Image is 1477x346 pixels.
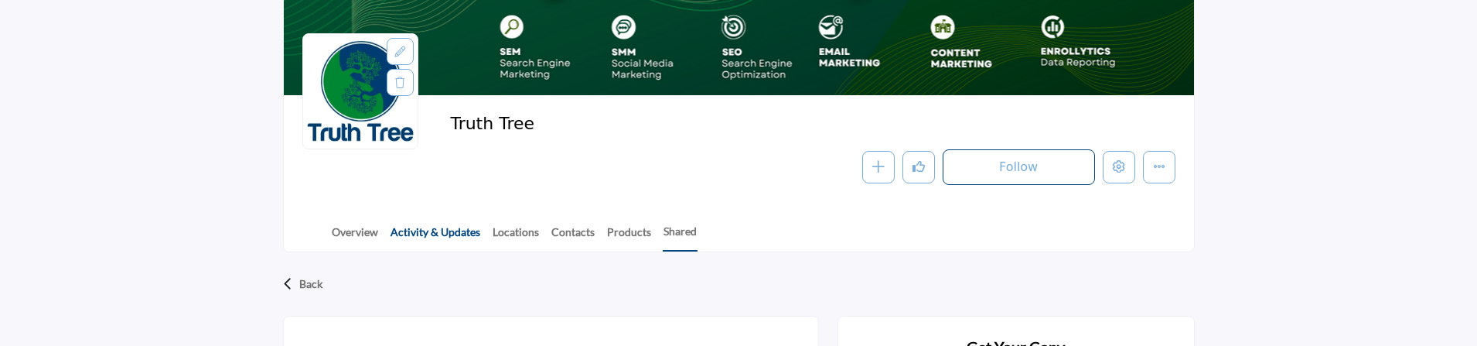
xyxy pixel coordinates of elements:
[492,224,540,251] a: Locations
[387,38,414,65] div: Aspect Ratio:1:1,Size:400x400px
[902,151,935,183] button: Like
[551,224,595,251] a: Contacts
[943,149,1095,185] button: Follow
[450,114,875,134] h2: Truth Tree
[1143,151,1175,183] button: More details
[299,270,322,298] p: Back
[606,224,652,251] a: Products
[331,224,379,251] a: Overview
[1103,151,1135,183] button: Edit company
[390,224,481,251] a: Activity & Updates
[663,223,698,252] a: Shared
